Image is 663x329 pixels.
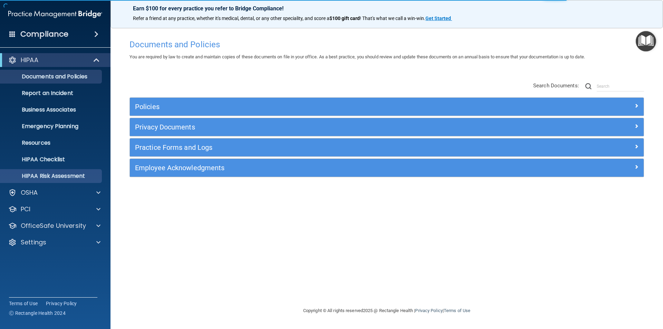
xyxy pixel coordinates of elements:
[425,16,451,21] strong: Get Started
[585,83,592,89] img: ic-search.3b580494.png
[9,310,66,317] span: Ⓒ Rectangle Health 2024
[8,238,100,246] a: Settings
[4,123,99,130] p: Emergency Planning
[329,16,360,21] strong: $100 gift card
[129,40,644,49] h4: Documents and Policies
[4,156,99,163] p: HIPAA Checklist
[597,81,644,91] input: Search
[8,188,100,197] a: OSHA
[9,300,38,307] a: Terms of Use
[135,122,638,133] a: Privacy Documents
[135,162,638,173] a: Employee Acknowledgments
[21,205,30,213] p: PCI
[4,73,99,80] p: Documents and Policies
[444,308,470,313] a: Terms of Use
[636,31,656,51] button: Open Resource Center
[135,123,510,131] h5: Privacy Documents
[135,142,638,153] a: Practice Forms and Logs
[4,139,99,146] p: Resources
[4,173,99,180] p: HIPAA Risk Assessment
[133,16,329,21] span: Refer a friend at any practice, whether it's medical, dental, or any other speciality, and score a
[135,101,638,112] a: Policies
[261,300,513,322] div: Copyright © All rights reserved 2025 @ Rectangle Health | |
[8,56,100,64] a: HIPAA
[135,164,510,172] h5: Employee Acknowledgments
[4,90,99,97] p: Report an Incident
[425,16,452,21] a: Get Started
[4,106,99,113] p: Business Associates
[415,308,442,313] a: Privacy Policy
[133,5,641,12] p: Earn $100 for every practice you refer to Bridge Compliance!
[135,144,510,151] h5: Practice Forms and Logs
[8,205,100,213] a: PCI
[135,103,510,110] h5: Policies
[21,238,46,246] p: Settings
[8,222,100,230] a: OfficeSafe University
[21,56,38,64] p: HIPAA
[21,222,86,230] p: OfficeSafe University
[129,54,585,59] span: You are required by law to create and maintain copies of these documents on file in your office. ...
[8,7,102,21] img: PMB logo
[360,16,425,21] span: ! That's what we call a win-win.
[533,83,579,89] span: Search Documents:
[46,300,77,307] a: Privacy Policy
[21,188,38,197] p: OSHA
[20,29,68,39] h4: Compliance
